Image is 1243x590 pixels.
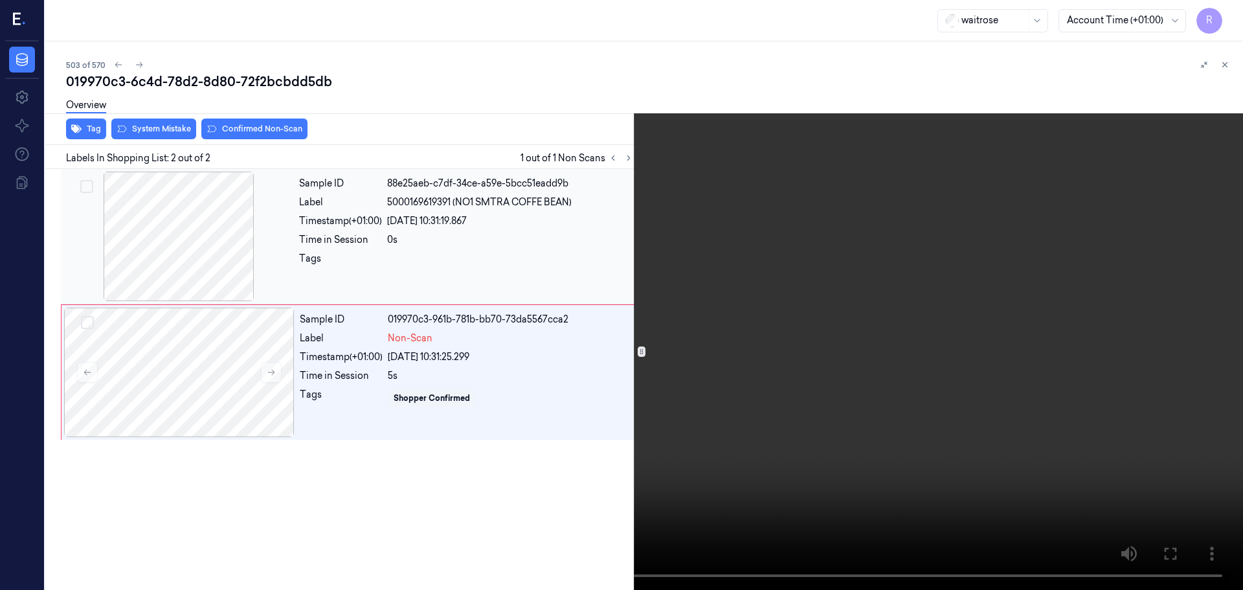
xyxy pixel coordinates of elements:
span: 1 out of 1 Non Scans [521,150,636,166]
span: 503 of 570 [66,60,106,71]
div: Time in Session [300,369,383,383]
div: Timestamp (+01:00) [300,350,383,364]
div: 88e25aeb-c7df-34ce-a59e-5bcc51eadd9b [387,177,634,190]
div: 0s [387,233,634,247]
span: Labels In Shopping List: 2 out of 2 [66,152,210,165]
button: Confirmed Non-Scan [201,119,308,139]
div: Timestamp (+01:00) [299,214,382,228]
button: Select row [80,180,93,193]
div: 5s [388,369,633,383]
button: R [1196,8,1222,34]
span: Non-Scan [388,332,432,345]
div: Tags [300,388,383,409]
button: System Mistake [111,119,196,139]
div: Sample ID [300,313,383,326]
div: 019970c3-6c4d-78d2-8d80-72f2bcbdd5db [66,73,1233,91]
div: [DATE] 10:31:25.299 [388,350,633,364]
button: Select row [81,316,94,329]
div: Shopper Confirmed [394,392,470,404]
div: 019970c3-961b-781b-bb70-73da5567cca2 [388,313,633,326]
span: 5000169619391 (NO1 SMTRA COFFE BEAN) [387,196,572,209]
button: Tag [66,119,106,139]
div: Label [299,196,382,209]
div: [DATE] 10:31:19.867 [387,214,634,228]
div: Tags [299,252,382,273]
div: Sample ID [299,177,382,190]
div: Label [300,332,383,345]
div: Time in Session [299,233,382,247]
a: Overview [66,98,106,113]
